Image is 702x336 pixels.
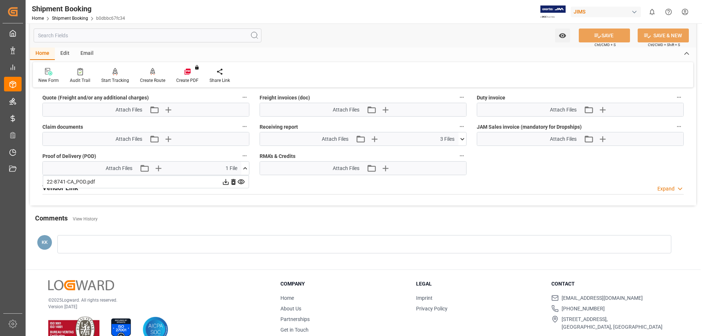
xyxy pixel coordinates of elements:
[440,135,454,143] span: 3 Files
[42,123,83,131] span: Claim documents
[657,185,675,193] div: Expand
[416,280,543,288] h3: Legal
[550,135,577,143] span: Attach Files
[48,303,262,310] p: Version [DATE]
[674,93,684,102] button: Duty invoice
[571,7,641,17] div: JIMS
[260,123,298,131] span: Receiving report
[52,16,88,21] a: Shipment Booking
[595,42,616,48] span: Ctrl/CMD + S
[333,106,359,114] span: Attach Files
[42,239,48,245] span: KK
[47,178,245,186] div: 22-8741-CA_POD.pdf
[42,94,149,102] span: Quote (Freight and/or any additional charges)
[101,77,129,84] div: Start Tracking
[579,29,630,42] button: SAVE
[562,305,605,313] span: [PHONE_NUMBER]
[280,280,407,288] h3: Company
[38,77,59,84] div: New Form
[55,48,75,60] div: Edit
[30,48,55,60] div: Home
[280,306,301,312] a: About Us
[648,42,680,48] span: Ctrl/CMD + Shift + S
[32,3,125,14] div: Shipment Booking
[240,151,249,161] button: Proof of Delivery (POD)
[210,77,230,84] div: Share Link
[240,122,249,131] button: Claim documents
[416,306,448,312] a: Privacy Policy
[260,94,310,102] span: Freight invoices (doc)
[42,152,96,160] span: Proof of Delivery (POD)
[48,297,262,303] p: © 2025 Logward. All rights reserved.
[280,316,310,322] a: Partnerships
[550,106,577,114] span: Attach Files
[416,295,433,301] a: Imprint
[73,216,98,222] a: View History
[260,152,295,160] span: RMA's & Credits
[660,4,677,20] button: Help Center
[540,5,566,18] img: Exertis%20JAM%20-%20Email%20Logo.jpg_1722504956.jpg
[106,165,132,172] span: Attach Files
[48,280,114,291] img: Logward Logo
[562,316,663,331] span: [STREET_ADDRESS], [GEOGRAPHIC_DATA], [GEOGRAPHIC_DATA]
[116,135,142,143] span: Attach Files
[34,29,261,42] input: Search Fields
[75,48,99,60] div: Email
[477,123,582,131] span: JAM Sales invoice (mandatory for Dropships)
[457,151,467,161] button: RMA's & Credits
[551,280,678,288] h3: Contact
[116,106,142,114] span: Attach Files
[70,77,90,84] div: Audit Trail
[280,295,294,301] a: Home
[240,93,249,102] button: Quote (Freight and/or any additional charges)
[644,4,660,20] button: show 0 new notifications
[280,327,309,333] a: Get in Touch
[638,29,689,42] button: SAVE & NEW
[562,294,643,302] span: [EMAIL_ADDRESS][DOMAIN_NAME]
[35,213,68,223] h2: Comments
[226,165,237,172] span: 1 File
[477,94,505,102] span: Duty invoice
[322,135,348,143] span: Attach Files
[571,5,644,19] button: JIMS
[32,16,44,21] a: Home
[457,122,467,131] button: Receiving report
[555,29,570,42] button: open menu
[42,183,78,193] h2: Vendor Link
[333,165,359,172] span: Attach Files
[140,77,165,84] div: Create Route
[674,122,684,131] button: JAM Sales invoice (mandatory for Dropships)
[457,93,467,102] button: Freight invoices (doc)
